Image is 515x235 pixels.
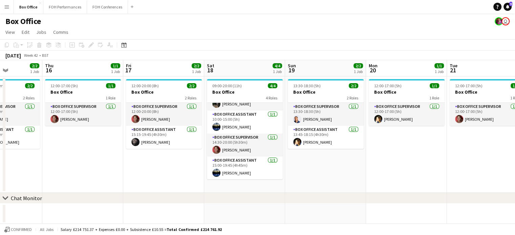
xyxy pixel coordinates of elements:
app-user-avatar: Millie Haldane [501,17,510,25]
span: 4 Roles [266,95,277,100]
h3: Box Office [126,89,202,95]
a: View [3,28,18,37]
a: Comms [50,28,71,37]
span: 2/2 [353,63,363,68]
div: 1 Job [435,69,444,74]
span: 1 Role [106,95,115,100]
span: 1/1 [106,83,115,88]
span: Week 42 [22,53,39,58]
div: [DATE] [5,52,21,59]
div: 1 Job [30,69,39,74]
app-card-role: Box Office Supervisor1/112:00-17:00 (5h)[PERSON_NAME] [369,103,445,126]
div: 1 Job [354,69,363,74]
span: 4/4 [273,63,282,68]
app-job-card: 09:00-20:00 (11h)4/4Box Office4 RolesBox Office Supervisor1/109:00-14:30 (5h30m)[PERSON_NAME]Box ... [207,79,283,179]
button: Box Office [14,0,43,14]
a: 9 [503,3,512,11]
app-user-avatar: Frazer Mclean [495,17,503,25]
div: Salary £214 751.37 + Expenses £0.00 + Subsistence £10.55 = [61,227,222,232]
span: 4/4 [268,83,277,88]
span: 12:00-17:00 (5h) [374,83,402,88]
app-card-role: Box Office Assistant1/110:00-15:00 (5h)[PERSON_NAME] [207,111,283,134]
span: 18 [206,66,214,74]
h3: Box Office [288,89,364,95]
div: 1 Job [192,69,201,74]
span: Total Confirmed £214 761.92 [167,227,222,232]
span: All jobs [39,227,55,232]
span: 09:00-20:00 (11h) [212,83,242,88]
app-job-card: 13:30-18:30 (5h)2/2Box Office2 RolesBox Office Supervisor1/113:30-18:30 (5h)[PERSON_NAME]Box Offi... [288,79,364,149]
span: Edit [22,29,29,35]
span: Fri [126,63,131,69]
span: 2/2 [187,83,196,88]
span: Thu [45,63,53,69]
span: 16 [44,66,53,74]
app-card-role: Box Office Assistant1/113:45-18:15 (4h30m)[PERSON_NAME] [288,126,364,149]
span: Sun [288,63,296,69]
div: 1 Job [111,69,120,74]
div: BST [42,53,49,58]
span: 13:30-18:30 (5h) [293,83,321,88]
span: 9 [509,2,512,6]
span: 2/2 [349,83,358,88]
h3: Box Office [369,89,445,95]
h3: Box Office [207,89,283,95]
span: 2 Roles [23,95,35,100]
span: 12:00-17:00 (5h) [50,83,78,88]
span: Confirmed [11,227,32,232]
app-card-role: Box Office Assistant1/115:00-19:45 (4h45m)[PERSON_NAME] [207,157,283,180]
span: Comms [53,29,68,35]
app-job-card: 12:00-20:00 (8h)2/2Box Office2 RolesBox Office Supervisor1/112:00-20:00 (8h)[PERSON_NAME]Box Offi... [126,79,202,149]
app-job-card: 12:00-17:00 (5h)1/1Box Office1 RoleBox Office Supervisor1/112:00-17:00 (5h)[PERSON_NAME] [369,79,445,126]
app-card-role: Box Office Supervisor1/113:30-18:30 (5h)[PERSON_NAME] [288,103,364,126]
span: 1/1 [430,83,439,88]
span: 1/1 [434,63,444,68]
app-card-role: Box Office Supervisor1/114:30-20:00 (5h30m)[PERSON_NAME] [207,134,283,157]
span: Jobs [36,29,46,35]
span: Tue [450,63,457,69]
button: FOH Performances [43,0,87,14]
span: Sat [207,63,214,69]
span: 2 Roles [347,95,358,100]
span: 2 Roles [185,95,196,100]
span: 12:00-20:00 (8h) [131,83,159,88]
app-card-role: Box Office Supervisor1/112:00-20:00 (8h)[PERSON_NAME] [126,103,202,126]
span: 20 [368,66,378,74]
span: 21 [449,66,457,74]
span: View [5,29,15,35]
span: Mon [369,63,378,69]
a: Edit [19,28,32,37]
span: 2/2 [30,63,39,68]
span: 2/2 [192,63,201,68]
span: 17 [125,66,131,74]
a: Jobs [34,28,49,37]
h1: Box Office [5,16,41,26]
app-job-card: 12:00-17:00 (5h)1/1Box Office1 RoleBox Office Supervisor1/112:00-17:00 (5h)[PERSON_NAME] [45,79,121,126]
span: 1/1 [111,63,120,68]
app-card-role: Box Office Supervisor1/112:00-17:00 (5h)[PERSON_NAME] [45,103,121,126]
span: 19 [287,66,296,74]
div: 1 Job [273,69,282,74]
button: FOH Conferences [87,0,128,14]
div: Chat Monitor [11,195,42,202]
app-card-role: Box Office Assistant1/115:15-19:45 (4h30m)[PERSON_NAME] [126,126,202,149]
span: 1 Role [429,95,439,100]
span: 2/2 [25,83,35,88]
span: 12:00-17:00 (5h) [455,83,482,88]
h3: Box Office [45,89,121,95]
button: Confirmed [3,226,33,233]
